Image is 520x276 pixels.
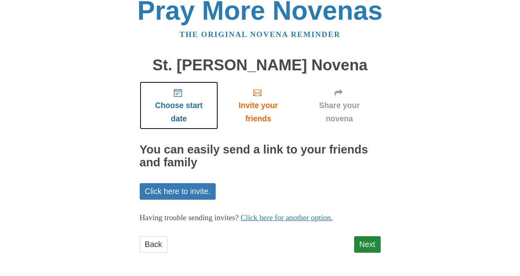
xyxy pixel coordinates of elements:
a: Choose start date [140,82,218,129]
span: Choose start date [148,99,210,125]
a: Click here for another option. [241,213,333,222]
span: Invite your friends [226,99,290,125]
a: Click here to invite. [140,183,216,200]
a: Back [140,236,167,253]
h2: You can easily send a link to your friends and family [140,143,381,169]
a: Invite your friends [218,82,298,129]
a: The original novena reminder [179,30,341,39]
h1: St. [PERSON_NAME] Novena [140,57,381,74]
span: Having trouble sending invites? [140,213,239,222]
a: Share your novena [298,82,381,129]
span: Share your novena [306,99,373,125]
a: Next [354,236,381,253]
